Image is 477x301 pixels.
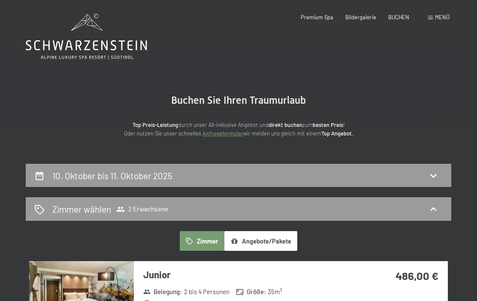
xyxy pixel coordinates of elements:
button: Zimmer [180,231,224,251]
h3: Junior [143,268,353,281]
a: Bildergalerie [345,14,376,21]
span: 2 Erwachsene [116,205,168,214]
strong: Top Angebot. [321,130,353,137]
strong: Top Preis-Leistung [133,121,178,128]
span: Buchen Sie Ihren Traumurlaub [171,94,306,106]
span: 35 m² [268,287,282,296]
a: Anfrageformular [202,130,243,137]
a: Premium Spa [301,14,333,21]
span: 2 bis 4 Personen [184,287,229,296]
h2: Zimmer wählen [52,203,111,215]
strong: Belegung : [143,287,182,296]
strong: direkt buchen [269,121,302,128]
span: Menü [435,14,450,21]
p: durch unser All-inklusive Angebot und zum ! Oder nutzen Sie unser schnelles wir melden uns gleich... [67,120,410,138]
strong: besten Preis [313,121,343,128]
strong: 486,00 € [395,269,438,282]
a: BUCHEN [388,14,409,21]
strong: Größe : [236,287,266,296]
button: Angebote/Pakete [224,231,297,251]
h2: 10. Oktober bis 11. Oktober 2025 [52,170,172,181]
